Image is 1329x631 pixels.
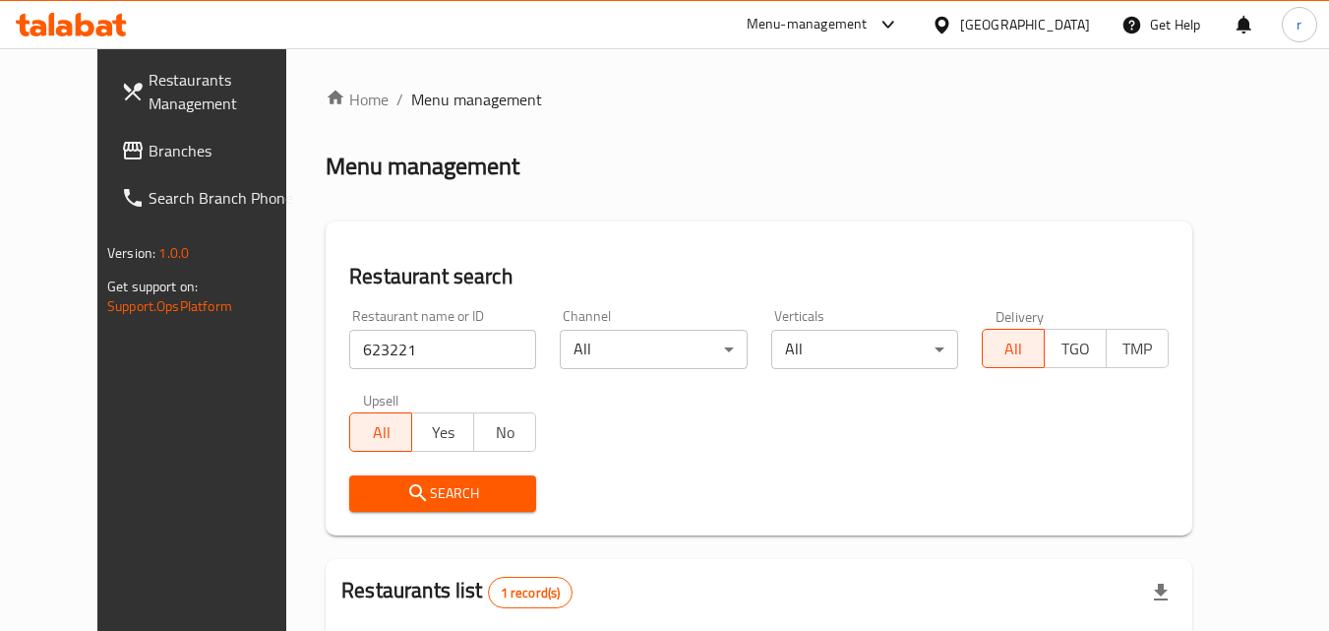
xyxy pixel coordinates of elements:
[105,56,320,127] a: Restaurants Management
[489,584,573,602] span: 1 record(s)
[349,330,536,369] input: Search for restaurant name or ID..
[1115,335,1161,363] span: TMP
[149,139,304,162] span: Branches
[482,418,528,447] span: No
[105,174,320,221] a: Search Branch Phone
[771,330,958,369] div: All
[365,481,520,506] span: Search
[1053,335,1099,363] span: TGO
[326,88,389,111] a: Home
[1106,329,1169,368] button: TMP
[420,418,466,447] span: Yes
[349,262,1169,291] h2: Restaurant search
[358,418,404,447] span: All
[349,475,536,512] button: Search
[960,14,1090,35] div: [GEOGRAPHIC_DATA]
[341,576,573,608] h2: Restaurants list
[560,330,747,369] div: All
[747,13,868,36] div: Menu-management
[107,274,198,299] span: Get support on:
[1137,569,1184,616] div: Export file
[326,151,519,182] h2: Menu management
[996,309,1045,323] label: Delivery
[411,412,474,452] button: Yes
[488,577,574,608] div: Total records count
[1297,14,1301,35] span: r
[349,412,412,452] button: All
[326,88,1192,111] nav: breadcrumb
[473,412,536,452] button: No
[105,127,320,174] a: Branches
[107,293,232,319] a: Support.OpsPlatform
[149,68,304,115] span: Restaurants Management
[158,240,189,266] span: 1.0.0
[149,186,304,210] span: Search Branch Phone
[411,88,542,111] span: Menu management
[991,335,1037,363] span: All
[363,393,399,407] label: Upsell
[1044,329,1107,368] button: TGO
[107,240,155,266] span: Version:
[982,329,1045,368] button: All
[396,88,403,111] li: /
